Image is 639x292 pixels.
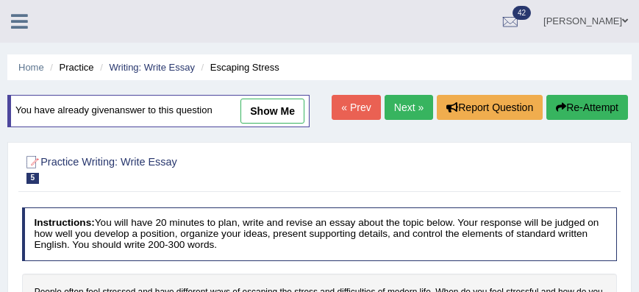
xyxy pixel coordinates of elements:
[198,60,279,74] li: Escaping Stress
[34,217,94,228] b: Instructions:
[7,95,310,127] div: You have already given answer to this question
[109,62,195,73] a: Writing: Write Essay
[46,60,93,74] li: Practice
[437,95,543,120] button: Report Question
[22,153,391,184] h2: Practice Writing: Write Essay
[385,95,433,120] a: Next »
[546,95,628,120] button: Re-Attempt
[240,99,304,124] a: show me
[332,95,380,120] a: « Prev
[26,173,40,184] span: 5
[513,6,531,20] span: 42
[22,207,618,260] h4: You will have 20 minutes to plan, write and revise an essay about the topic below. Your response ...
[18,62,44,73] a: Home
